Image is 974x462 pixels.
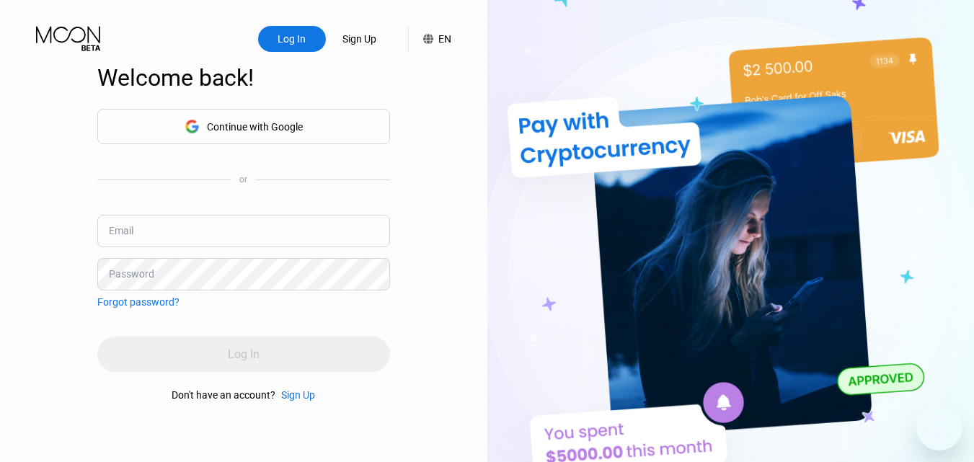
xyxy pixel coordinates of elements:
[341,32,378,46] div: Sign Up
[109,268,154,280] div: Password
[109,225,133,236] div: Email
[97,64,390,92] div: Welcome back!
[408,26,451,52] div: EN
[258,26,326,52] div: Log In
[438,33,451,45] div: EN
[207,121,303,133] div: Continue with Google
[97,109,390,144] div: Continue with Google
[276,32,307,46] div: Log In
[326,26,394,52] div: Sign Up
[97,296,180,308] div: Forgot password?
[916,404,962,450] iframe: Button to launch messaging window
[281,389,315,401] div: Sign Up
[275,389,315,401] div: Sign Up
[172,389,275,401] div: Don't have an account?
[239,174,247,185] div: or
